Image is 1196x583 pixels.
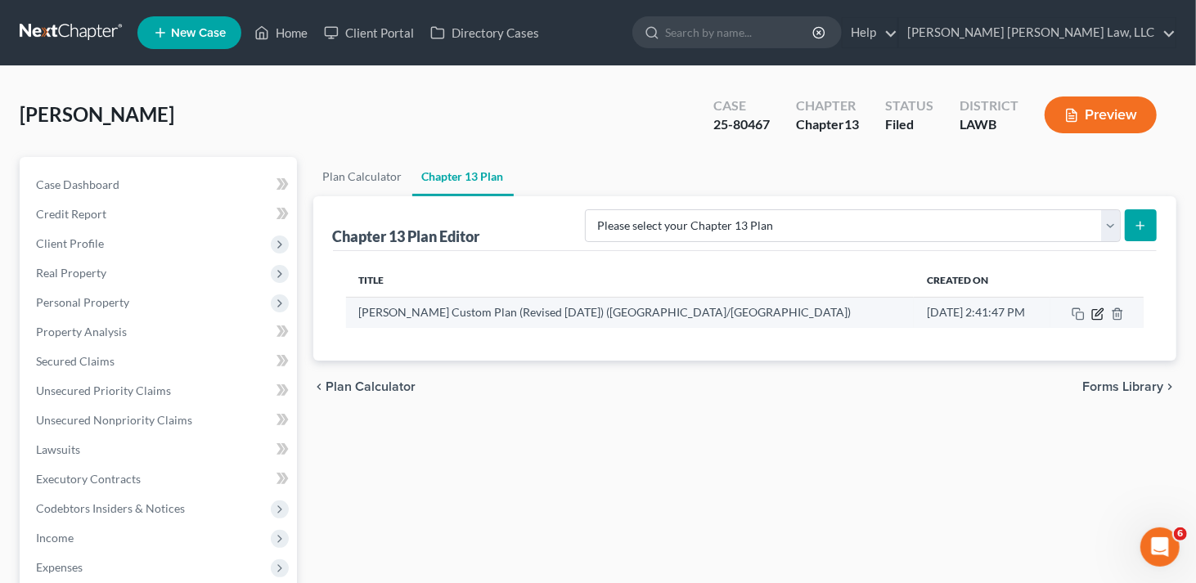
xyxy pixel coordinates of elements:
[23,406,297,435] a: Unsecured Nonpriority Claims
[960,115,1018,134] div: LAWB
[36,325,127,339] span: Property Analysis
[36,442,80,456] span: Lawsuits
[36,354,115,368] span: Secured Claims
[36,236,104,250] span: Client Profile
[333,226,480,246] div: Chapter 13 Plan Editor
[346,297,915,328] td: [PERSON_NAME] Custom Plan (Revised [DATE]) ([GEOGRAPHIC_DATA]/[GEOGRAPHIC_DATA])
[1082,380,1176,393] button: Forms Library chevron_right
[885,115,933,134] div: Filed
[1045,96,1157,133] button: Preview
[23,317,297,347] a: Property Analysis
[316,18,422,47] a: Client Portal
[914,297,1050,328] td: [DATE] 2:41:47 PM
[960,96,1018,115] div: District
[20,102,174,126] span: [PERSON_NAME]
[23,170,297,200] a: Case Dashboard
[796,96,859,115] div: Chapter
[23,200,297,229] a: Credit Report
[171,27,226,39] span: New Case
[23,347,297,376] a: Secured Claims
[899,18,1176,47] a: [PERSON_NAME] [PERSON_NAME] Law, LLC
[1082,380,1163,393] span: Forms Library
[346,264,915,297] th: Title
[713,96,770,115] div: Case
[36,560,83,574] span: Expenses
[843,18,897,47] a: Help
[1140,527,1180,567] iframe: Intercom live chat
[796,115,859,134] div: Chapter
[313,157,412,196] a: Plan Calculator
[36,472,141,486] span: Executory Contracts
[36,413,192,427] span: Unsecured Nonpriority Claims
[713,115,770,134] div: 25-80467
[23,376,297,406] a: Unsecured Priority Claims
[23,464,297,494] a: Executory Contracts
[36,207,106,221] span: Credit Report
[36,177,119,191] span: Case Dashboard
[914,264,1050,297] th: Created On
[23,435,297,464] a: Lawsuits
[246,18,316,47] a: Home
[313,380,326,393] i: chevron_left
[36,531,74,545] span: Income
[36,501,185,515] span: Codebtors Insiders & Notices
[36,266,106,280] span: Real Property
[412,157,514,196] a: Chapter 13 Plan
[326,380,416,393] span: Plan Calculator
[1163,380,1176,393] i: chevron_right
[885,96,933,115] div: Status
[313,380,416,393] button: chevron_left Plan Calculator
[422,18,547,47] a: Directory Cases
[844,116,859,132] span: 13
[36,383,171,397] span: Unsecured Priority Claims
[665,17,815,47] input: Search by name...
[36,295,129,309] span: Personal Property
[1174,527,1187,540] span: 6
